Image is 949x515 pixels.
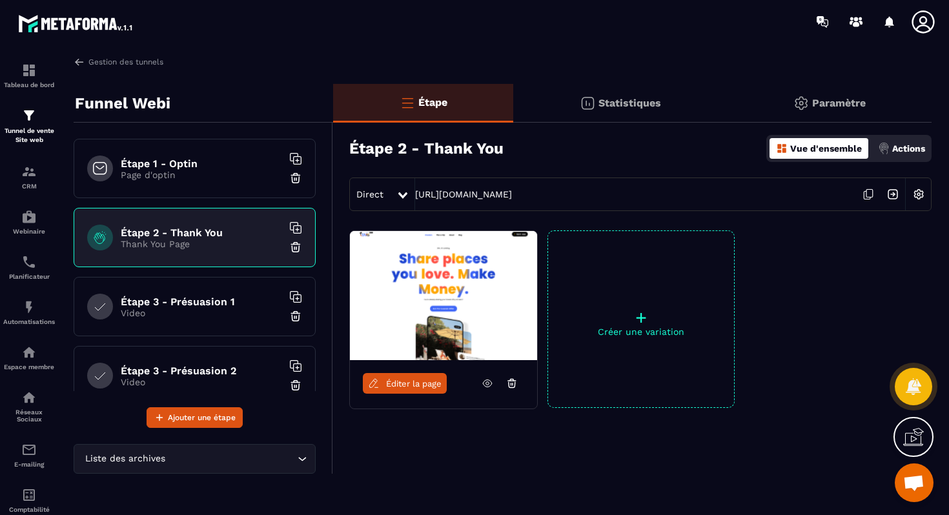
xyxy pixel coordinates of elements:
a: Éditer la page [363,373,447,394]
img: automations [21,209,37,225]
span: Ajouter une étape [168,411,236,424]
p: Comptabilité [3,506,55,513]
img: formation [21,164,37,179]
img: dashboard-orange.40269519.svg [776,143,788,154]
p: Paramètre [812,97,866,109]
img: formation [21,108,37,123]
img: trash [289,310,302,323]
a: social-networksocial-networkRéseaux Sociaux [3,380,55,432]
img: website_grey.svg [21,34,31,44]
span: Liste des archives [82,452,168,466]
p: E-mailing [3,461,55,468]
h6: Étape 1 - Optin [121,157,282,170]
h6: Étape 3 - Présuasion 1 [121,296,282,308]
p: Créer une variation [548,327,734,337]
img: tab_keywords_by_traffic_grey.svg [147,75,157,85]
p: Espace membre [3,363,55,370]
p: Page d'optin [121,170,282,180]
h6: Étape 2 - Thank You [121,227,282,239]
img: bars-o.4a397970.svg [400,95,415,110]
div: Domaine [66,76,99,85]
p: Thank You Page [121,239,282,249]
span: Direct [356,189,383,199]
p: Tunnel de vente Site web [3,126,55,145]
img: automations [21,299,37,315]
img: email [21,442,37,458]
p: Video [121,308,282,318]
p: Actions [892,143,925,154]
div: Search for option [74,444,316,474]
img: logo [18,12,134,35]
img: image [350,231,537,360]
img: arrow [74,56,85,68]
img: trash [289,241,302,254]
a: schedulerschedulerPlanificateur [3,245,55,290]
img: logo_orange.svg [21,21,31,31]
a: formationformationTunnel de vente Site web [3,98,55,154]
p: Tableau de bord [3,81,55,88]
input: Search for option [168,452,294,466]
a: automationsautomationsAutomatisations [3,290,55,335]
p: Statistiques [598,97,661,109]
h3: Étape 2 - Thank You [349,139,504,157]
img: tab_domain_overview_orange.svg [52,75,63,85]
p: Funnel Webi [75,90,170,116]
a: formationformationTableau de bord [3,53,55,98]
img: trash [289,379,302,392]
a: automationsautomationsWebinaire [3,199,55,245]
p: + [548,308,734,327]
p: Video [121,377,282,387]
a: automationsautomationsEspace membre [3,335,55,380]
img: social-network [21,390,37,405]
h6: Étape 3 - Présuasion 2 [121,365,282,377]
a: Gestion des tunnels [74,56,163,68]
img: automations [21,345,37,360]
img: trash [289,172,302,185]
img: arrow-next.bcc2205e.svg [881,182,905,207]
p: Réseaux Sociaux [3,409,55,423]
p: CRM [3,183,55,190]
div: Domaine: [DOMAIN_NAME] [34,34,146,44]
a: [URL][DOMAIN_NAME] [415,189,512,199]
img: scheduler [21,254,37,270]
img: accountant [21,487,37,503]
a: emailemailE-mailing [3,432,55,478]
p: Étape [418,96,447,108]
p: Vue d'ensemble [790,143,862,154]
a: formationformationCRM [3,154,55,199]
img: stats.20deebd0.svg [580,96,595,111]
button: Ajouter une étape [147,407,243,428]
span: Éditer la page [386,379,442,389]
img: actions.d6e523a2.png [878,143,890,154]
p: Automatisations [3,318,55,325]
div: v 4.0.25 [36,21,63,31]
a: Ouvrir le chat [895,463,934,502]
p: Webinaire [3,228,55,235]
div: Mots-clés [161,76,198,85]
img: setting-w.858f3a88.svg [906,182,931,207]
p: Planificateur [3,273,55,280]
img: setting-gr.5f69749f.svg [793,96,809,111]
img: formation [21,63,37,78]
